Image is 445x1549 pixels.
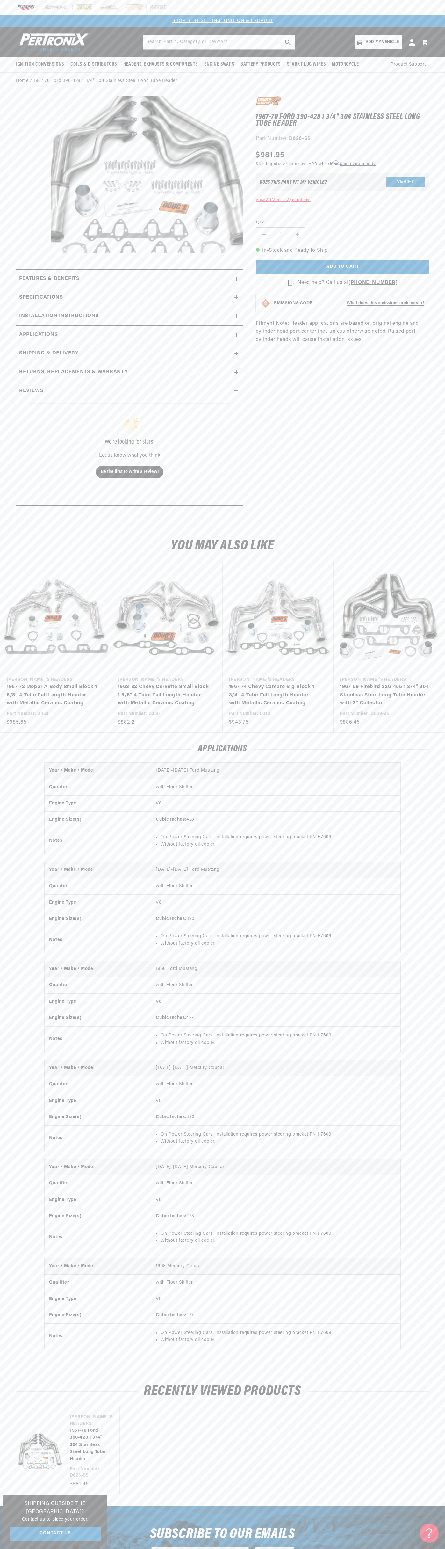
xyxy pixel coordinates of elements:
[151,812,400,828] td: 428
[161,1138,396,1145] li: Without factory oil cooler.
[120,57,201,72] summary: Headers, Exhausts & Components
[256,220,429,225] label: QTY
[161,1329,396,1336] li: On Power Steering Cars, Installation requires power steering bracket PN H7609.
[19,331,58,339] span: Applications
[151,911,400,927] td: 390
[256,96,429,349] div: Fitment Note: Header applications are based on original engine and cylinder head port centerlines...
[256,260,429,274] button: Add to cart
[150,1528,295,1540] h3: Subscribe to our emails
[348,280,398,285] a: [PHONE_NUMBER]
[19,400,240,501] div: customer reviews
[16,745,429,753] h2: Applications
[45,1060,151,1076] th: Year / Make / Model
[10,1516,101,1523] p: Contact us to place your order.
[151,1159,400,1175] td: [DATE]-[DATE] Mercury Cougar
[45,961,151,977] th: Year / Make / Model
[45,927,151,953] th: Notes
[126,18,319,25] div: Announcement
[45,1076,151,1093] th: Qualifier
[19,387,43,395] h2: Reviews
[151,878,400,894] td: with Floor Shifter
[151,779,400,795] td: with Floor Shifter
[16,96,243,257] media-gallery: Gallery Viewer
[16,382,243,400] summary: Reviews
[16,31,89,53] img: Pertronix
[16,540,429,552] h2: You may also like
[16,288,243,307] summary: Specifications
[391,57,429,72] summary: Product Support
[143,35,295,49] input: Search Part #, Category or Keyword
[30,439,229,445] div: We’re looking for stars!
[45,796,151,812] th: Engine Type
[284,57,329,72] summary: Spark Plug Wires
[151,1291,400,1307] td: V8
[161,834,396,841] li: On Power Steering Cars, Installation requires power steering bracket PN H7609.
[319,15,332,27] button: Translation missing: en.sections.announcements.next_announcement
[96,466,163,478] button: Be the first to write a review!
[161,1336,396,1343] li: Without factory oil cooler.
[16,344,243,363] summary: Shipping & Delivery
[45,763,151,779] th: Year / Make / Model
[156,817,186,822] strong: Cubic Inches:
[70,61,117,68] span: Coils & Distributors
[16,61,64,68] span: Ignition Conversions
[70,1427,106,1463] a: 1967-70 Ford 390-428 1 3/4" 304 Stainless Steel Long Tube Header
[16,77,28,84] a: Home
[67,57,120,72] summary: Coils & Distributors
[151,1010,400,1026] td: 427
[329,57,362,72] summary: Motorcycle
[298,279,398,287] p: Need help? Call us at
[328,161,339,165] span: Affirm
[256,161,376,167] p: Starting at /mo or 0% APR with .
[386,177,425,187] button: Verify
[151,961,400,977] td: 1968 Ford Mustang
[45,862,151,878] th: Year / Make / Model
[118,683,210,708] a: 1963-82 Chevy Corvette Small Block 1 5/8" 4-Tube Full Length Header with Metallic Ceramic Coating
[19,368,128,376] h2: Returns, Replacements & Warranty
[45,1159,151,1175] th: Year / Make / Model
[45,1275,151,1291] th: Qualifier
[156,1313,186,1318] strong: Cubic Inches:
[19,349,78,358] h2: Shipping & Delivery
[30,453,229,458] div: Let us know what you think
[34,77,177,84] a: 1967-70 Ford 390-428 1 3/4" 304 Stainless Steel Long Tube Header
[126,18,319,25] div: 1 of 2
[45,911,151,927] th: Engine Size(s)
[45,1208,151,1225] th: Engine Size(s)
[161,1032,396,1039] li: On Power Steering Cars, Installation requires power steering bracket PN H7609.
[151,1208,400,1225] td: 428
[161,1230,396,1237] li: On Power Steering Cars, Installation requires power steering bracket PN H7609.
[201,57,237,72] summary: Engine Swaps
[10,1500,101,1516] h3: Shipping Outside the [GEOGRAPHIC_DATA]?
[16,326,243,345] a: Applications
[19,294,63,302] h2: Specifications
[45,1291,151,1307] th: Engine Type
[151,1307,400,1324] td: 427
[45,977,151,993] th: Qualifier
[16,57,67,72] summary: Ignition Conversions
[7,683,99,708] a: 1967-72 Mopar A Body Small Block 1 5/8" 4-Tube Full Length Header with Metallic Ceramic Coating
[204,61,234,68] span: Engine Swaps
[161,1237,396,1244] li: Without factory oil cooler.
[123,61,198,68] span: Headers, Exhausts & Components
[16,307,243,325] summary: Installation instructions
[45,1125,151,1151] th: Notes
[281,35,295,49] button: search button
[16,270,243,288] summary: Features & Benefits
[151,862,400,878] td: [DATE]-[DATE] Ford Mustang
[289,136,311,141] strong: D626-SS
[45,1010,151,1026] th: Engine Size(s)
[45,828,151,854] th: Notes
[45,1093,151,1109] th: Engine Type
[256,114,429,127] h1: 1967-70 Ford 390-428 1 3/4" 304 Stainless Steel Long Tube Header
[260,180,327,185] div: Does This part fit My vehicle?
[287,61,326,68] span: Spark Plug Wires
[347,301,424,306] strong: What does this emissions code mean?
[151,1192,400,1208] td: V8
[261,298,271,309] img: Emissions code
[45,894,151,911] th: Engine Type
[161,933,396,940] li: On Power Steering Cars, Installation requires power steering bracket PN H7609.
[355,35,402,49] a: Add my vehicle
[45,812,151,828] th: Engine Size(s)
[45,1109,151,1125] th: Engine Size(s)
